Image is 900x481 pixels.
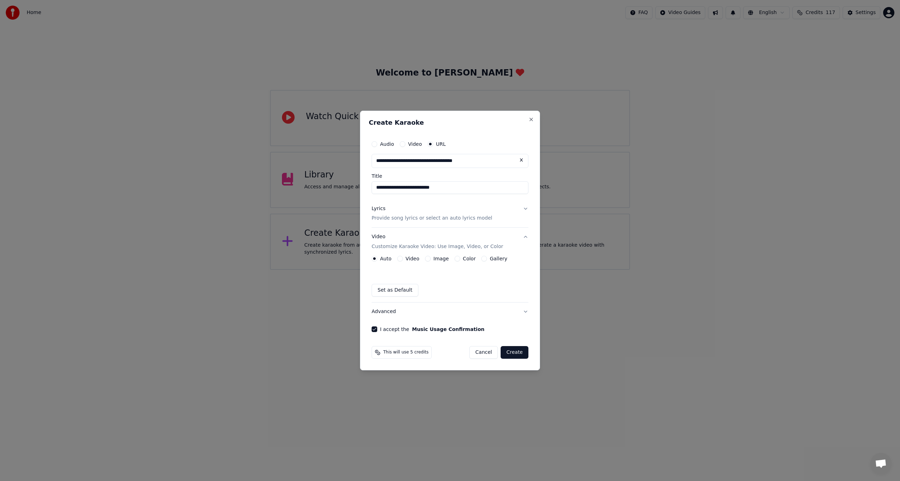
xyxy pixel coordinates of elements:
div: Video [372,234,503,251]
label: URL [436,142,446,147]
h2: Create Karaoke [369,119,531,126]
button: Set as Default [372,284,418,297]
label: Auto [380,256,392,261]
div: VideoCustomize Karaoke Video: Use Image, Video, or Color [372,256,528,302]
p: Customize Karaoke Video: Use Image, Video, or Color [372,243,503,250]
label: Audio [380,142,394,147]
p: Provide song lyrics or select an auto lyrics model [372,215,492,222]
label: Image [433,256,449,261]
button: VideoCustomize Karaoke Video: Use Image, Video, or Color [372,228,528,256]
label: Title [372,174,528,178]
label: Video [408,142,422,147]
button: Create [501,346,528,359]
span: This will use 5 credits [383,350,429,355]
button: Cancel [469,346,498,359]
button: I accept the [412,327,484,332]
button: Advanced [372,303,528,321]
div: Lyrics [372,205,385,212]
label: Video [406,256,419,261]
label: Gallery [490,256,507,261]
label: Color [463,256,476,261]
button: LyricsProvide song lyrics or select an auto lyrics model [372,200,528,228]
label: I accept the [380,327,484,332]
